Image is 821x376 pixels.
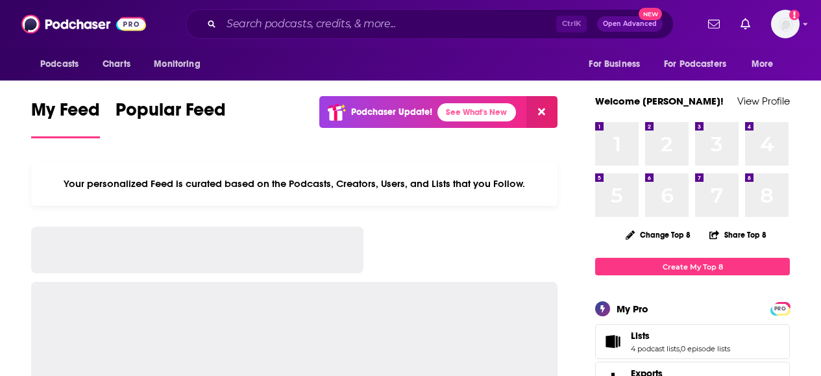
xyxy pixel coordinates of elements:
[681,344,730,353] a: 0 episode lists
[595,95,724,107] a: Welcome [PERSON_NAME]!
[617,303,648,315] div: My Pro
[603,21,657,27] span: Open Advanced
[656,52,745,77] button: open menu
[772,304,788,314] span: PRO
[772,303,788,313] a: PRO
[21,12,146,36] img: Podchaser - Follow, Share and Rate Podcasts
[639,8,662,20] span: New
[31,162,558,206] div: Your personalized Feed is curated based on the Podcasts, Creators, Users, and Lists that you Follow.
[664,55,726,73] span: For Podcasters
[580,52,656,77] button: open menu
[186,9,674,39] div: Search podcasts, credits, & more...
[631,330,650,342] span: Lists
[771,10,800,38] button: Show profile menu
[116,99,226,129] span: Popular Feed
[595,324,790,359] span: Lists
[703,13,725,35] a: Show notifications dropdown
[31,52,95,77] button: open menu
[437,103,516,121] a: See What's New
[771,10,800,38] span: Logged in as RiverheadPublicity
[31,99,100,138] a: My Feed
[351,107,432,118] p: Podchaser Update!
[618,227,698,243] button: Change Top 8
[31,99,100,129] span: My Feed
[631,344,680,353] a: 4 podcast lists
[600,332,626,351] a: Lists
[40,55,79,73] span: Podcasts
[221,14,556,34] input: Search podcasts, credits, & more...
[737,95,790,107] a: View Profile
[597,16,663,32] button: Open AdvancedNew
[154,55,200,73] span: Monitoring
[595,258,790,275] a: Create My Top 8
[631,330,730,342] a: Lists
[735,13,755,35] a: Show notifications dropdown
[789,10,800,20] svg: Add a profile image
[116,99,226,138] a: Popular Feed
[680,344,681,353] span: ,
[145,52,217,77] button: open menu
[742,52,790,77] button: open menu
[709,222,767,247] button: Share Top 8
[771,10,800,38] img: User Profile
[752,55,774,73] span: More
[94,52,138,77] a: Charts
[589,55,640,73] span: For Business
[103,55,130,73] span: Charts
[556,16,587,32] span: Ctrl K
